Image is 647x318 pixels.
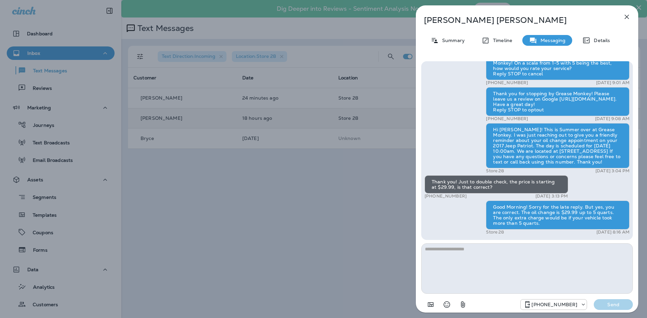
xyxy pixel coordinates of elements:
[425,175,568,193] div: Thank you! Just to double check, the price is starting at $29.99, is that correct?
[490,38,512,43] p: Timeline
[521,301,587,309] div: +1 (208) 858-5823
[440,298,454,311] button: Select an emoji
[424,15,608,25] p: [PERSON_NAME] [PERSON_NAME]
[590,38,610,43] p: Details
[486,201,629,229] div: Good Morning! Sorry for the late reply. But yes, you are correct. The oil change is $29.99 up to ...
[595,168,629,174] p: [DATE] 3:04 PM
[531,302,577,307] p: [PHONE_NUMBER]
[535,193,568,199] p: [DATE] 3:13 PM
[424,298,437,311] button: Add in a premade template
[537,38,565,43] p: Messaging
[596,80,629,85] p: [DATE] 9:01 AM
[486,123,629,168] div: Hi [PERSON_NAME]! This is Summer over at Grease Monkey. I was just reaching out to give you a fri...
[425,193,467,199] p: [PHONE_NUMBER]
[595,116,629,121] p: [DATE] 9:08 AM
[439,38,465,43] p: Summary
[486,168,504,174] p: Store 28
[486,116,528,121] p: [PHONE_NUMBER]
[486,80,528,85] p: [PHONE_NUMBER]
[486,51,629,80] div: Hey [PERSON_NAME], thanks for stopping by Grease Monkey! On a scale from 1-5 with 5 being the bes...
[486,229,504,235] p: Store 28
[486,87,629,116] div: Thank you for stopping by Grease Monkey! Please leave us a review on Google [URL][DOMAIN_NAME]. H...
[596,229,629,235] p: [DATE] 8:16 AM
